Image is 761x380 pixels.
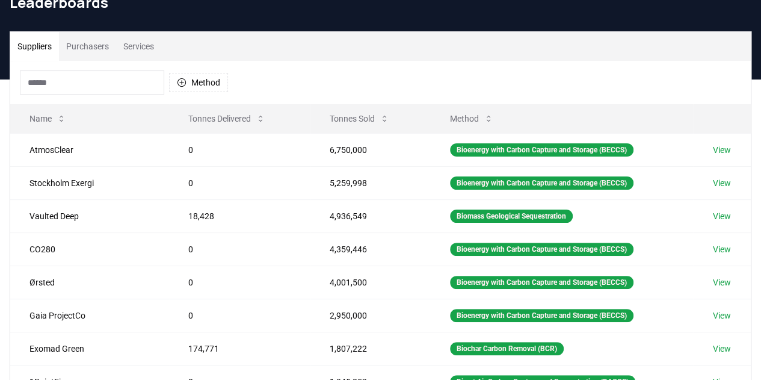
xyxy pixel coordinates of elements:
a: View [712,310,730,322]
div: Bioenergy with Carbon Capture and Storage (BECCS) [450,176,633,190]
div: Biochar Carbon Removal (BCR) [450,342,564,355]
button: Tonnes Sold [320,107,399,131]
a: View [712,276,730,288]
button: Tonnes Delivered [179,107,275,131]
td: 0 [169,166,310,199]
td: 4,359,446 [310,232,431,266]
button: Suppliers [10,32,59,61]
td: CO280 [10,232,169,266]
td: 4,001,500 [310,266,431,299]
td: 174,771 [169,332,310,365]
td: 2,950,000 [310,299,431,332]
div: Biomass Geological Sequestration [450,210,573,223]
button: Services [116,32,161,61]
td: 6,750,000 [310,133,431,166]
a: View [712,210,730,222]
div: Bioenergy with Carbon Capture and Storage (BECCS) [450,276,633,289]
a: View [712,177,730,189]
td: 0 [169,266,310,299]
td: AtmosClear [10,133,169,166]
button: Method [169,73,228,92]
td: 4,936,549 [310,199,431,232]
td: 1,807,222 [310,332,431,365]
td: 0 [169,133,310,166]
a: View [712,343,730,355]
button: Method [440,107,503,131]
div: Bioenergy with Carbon Capture and Storage (BECCS) [450,143,633,157]
td: Stockholm Exergi [10,166,169,199]
td: 5,259,998 [310,166,431,199]
button: Name [20,107,76,131]
a: View [712,243,730,255]
div: Bioenergy with Carbon Capture and Storage (BECCS) [450,309,633,322]
td: 18,428 [169,199,310,232]
td: 0 [169,232,310,266]
div: Bioenergy with Carbon Capture and Storage (BECCS) [450,243,633,256]
td: 0 [169,299,310,332]
button: Purchasers [59,32,116,61]
td: Exomad Green [10,332,169,365]
td: Ørsted [10,266,169,299]
td: Vaulted Deep [10,199,169,232]
td: Gaia ProjectCo [10,299,169,332]
a: View [712,144,730,156]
